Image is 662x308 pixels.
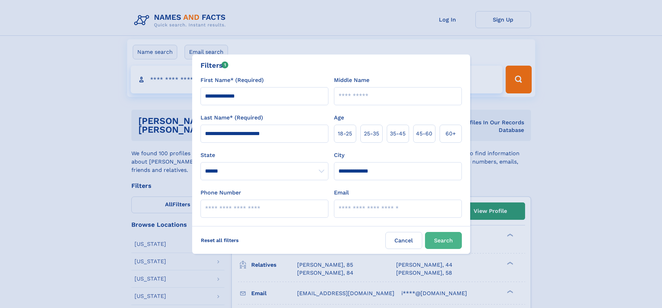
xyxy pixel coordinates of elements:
[334,189,349,197] label: Email
[425,232,462,249] button: Search
[201,60,229,70] div: Filters
[201,114,263,122] label: Last Name* (Required)
[390,130,406,138] span: 35‑45
[334,114,344,122] label: Age
[201,189,241,197] label: Phone Number
[338,130,352,138] span: 18‑25
[201,76,264,84] label: First Name* (Required)
[201,151,328,159] label: State
[334,76,369,84] label: Middle Name
[446,130,456,138] span: 60+
[416,130,432,138] span: 45‑60
[364,130,379,138] span: 25‑35
[196,232,243,249] label: Reset all filters
[385,232,422,249] label: Cancel
[334,151,344,159] label: City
